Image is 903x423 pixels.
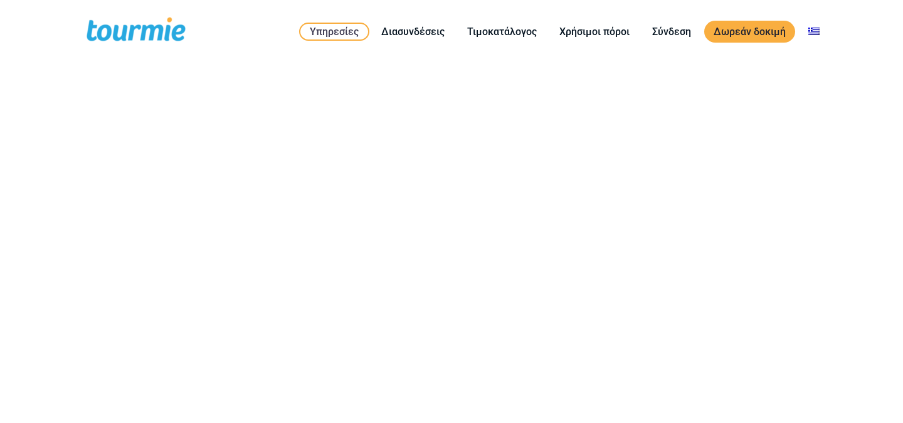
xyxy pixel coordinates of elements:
a: Τιμοκατάλογος [458,24,546,39]
a: Σύνδεση [643,24,700,39]
a: Υπηρεσίες [299,23,369,41]
a: Χρήσιμοι πόροι [550,24,639,39]
a: Δωρεάν δοκιμή [704,21,795,43]
a: Διασυνδέσεις [372,24,454,39]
